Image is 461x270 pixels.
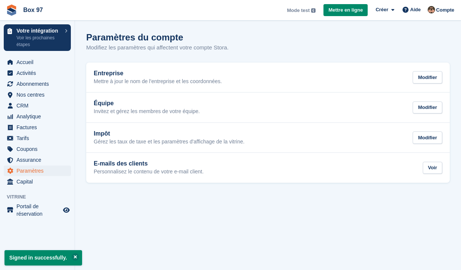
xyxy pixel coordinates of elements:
[410,6,421,13] span: Aide
[20,4,46,16] a: Box 97
[16,57,61,67] span: Accueil
[86,32,183,42] h1: Paramètres du compte
[16,133,61,143] span: Tarifs
[16,203,61,218] span: Portail de réservation
[16,100,61,111] span: CRM
[94,160,204,167] h2: E-mails des clients
[16,79,61,89] span: Abonnements
[4,155,71,165] a: menu
[376,6,388,13] span: Créer
[16,90,61,100] span: Nos centres
[287,7,310,14] span: Mode test
[94,130,244,137] h2: Impôt
[311,8,316,13] img: icon-info-grey-7440780725fd019a000dd9b08b2336e03edf1995a4989e88bcd33f0948082b44.svg
[86,92,450,122] a: Équipe Invitez et gérez les membres de votre équipe. Modifier
[4,122,71,133] a: menu
[16,176,61,187] span: Capital
[4,90,71,100] a: menu
[4,250,82,266] p: Signed in successfully.
[328,6,363,14] span: Mettre en ligne
[16,28,61,33] p: Votre intégration
[7,193,75,201] span: Vitrine
[4,111,71,122] a: menu
[4,57,71,67] a: menu
[86,123,450,153] a: Impôt Gérez les taux de taxe et les paramètres d'affichage de la vitrine. Modifier
[16,122,61,133] span: Factures
[4,24,71,51] a: Votre intégration Voir les prochaines étapes
[413,131,442,144] div: Modifier
[4,133,71,143] a: menu
[16,111,61,122] span: Analytique
[323,4,368,16] a: Mettre en ligne
[436,6,454,14] span: Compte
[413,71,442,84] div: Modifier
[62,206,71,215] a: Boutique d'aperçu
[16,155,61,165] span: Assurance
[94,169,204,175] p: Personnalisez le contenu de votre e-mail client.
[4,100,71,111] a: menu
[94,70,222,77] h2: Entreprise
[94,78,222,85] p: Mettre à jour le nom de l'entreprise et les coordonnées.
[428,6,435,13] img: Kévin CHAUVET
[413,101,442,114] div: Modifier
[4,166,71,176] a: menu
[4,176,71,187] a: menu
[4,68,71,78] a: menu
[16,34,61,48] p: Voir les prochaines étapes
[16,166,61,176] span: Paramètres
[6,4,17,16] img: stora-icon-8386f47178a22dfd0bd8f6a31ec36ba5ce8667c1dd55bd0f319d3a0aa187defe.svg
[94,139,244,145] p: Gérez les taux de taxe et les paramètres d'affichage de la vitrine.
[4,79,71,89] a: menu
[86,63,450,92] a: Entreprise Mettre à jour le nom de l'entreprise et les coordonnées. Modifier
[16,68,61,78] span: Activités
[86,43,229,52] p: Modifiez les paramètres qui affectent votre compte Stora.
[94,108,200,115] p: Invitez et gérez les membres de votre équipe.
[4,203,71,218] a: menu
[4,144,71,154] a: menu
[16,144,61,154] span: Coupons
[94,100,200,107] h2: Équipe
[86,153,450,183] a: E-mails des clients Personnalisez le contenu de votre e-mail client. Voir
[423,162,442,174] div: Voir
